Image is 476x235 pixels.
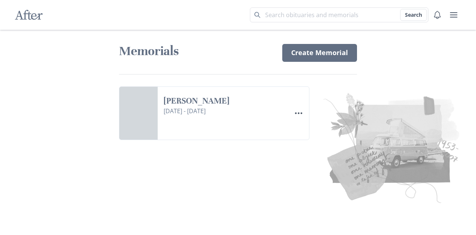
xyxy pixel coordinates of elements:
input: Search term [250,7,428,22]
button: user menu [446,7,461,22]
img: Collage of old pictures and notes [226,88,464,206]
button: Notifications [430,7,445,22]
button: Search [400,9,427,21]
h1: Memorials [119,43,273,59]
a: [PERSON_NAME] [164,96,285,107]
button: Options [291,106,306,121]
a: Create Memorial [282,44,357,62]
